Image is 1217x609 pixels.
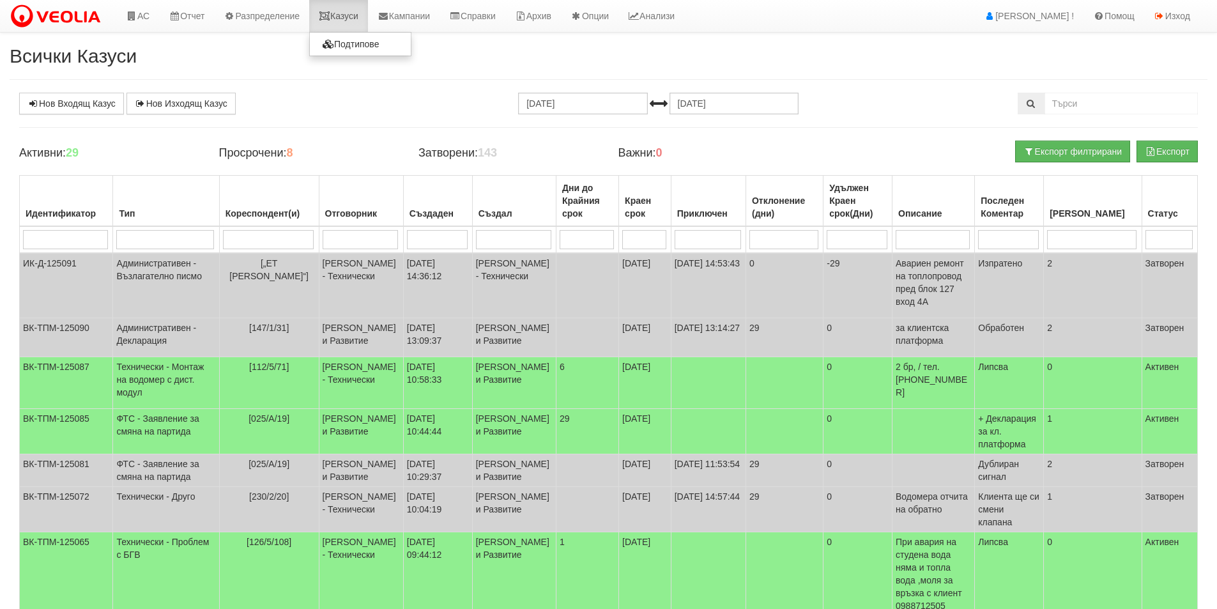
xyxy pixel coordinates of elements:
[403,176,472,227] th: Създаден: No sort applied, activate to apply an ascending sort
[619,454,671,487] td: [DATE]
[472,409,556,454] td: [PERSON_NAME] и Развитие
[403,253,472,318] td: [DATE] 14:36:12
[823,253,892,318] td: -29
[472,176,556,227] th: Създал: No sort applied, activate to apply an ascending sort
[671,176,746,227] th: Приключен: No sort applied, activate to apply an ascending sort
[823,409,892,454] td: 0
[1142,487,1197,532] td: Затворен
[978,537,1008,547] span: Липсва
[319,357,403,409] td: [PERSON_NAME] - Технически
[978,413,1036,449] span: + Декларация за кл. платформа
[249,362,289,372] span: [112/5/71]
[619,176,671,227] th: Краен срок: No sort applied, activate to apply an ascending sort
[310,36,411,52] a: Подтипове
[319,253,403,318] td: [PERSON_NAME] - Технически
[247,537,291,547] span: [126/5/108]
[403,357,472,409] td: [DATE] 10:58:33
[249,459,289,469] span: [025/А/19]
[66,146,79,159] b: 29
[975,176,1044,227] th: Последен Коментар: No sort applied, activate to apply an ascending sort
[823,176,892,227] th: Удължен Краен срок(Дни): No sort applied, activate to apply an ascending sort
[1142,176,1197,227] th: Статус: No sort applied, activate to apply an ascending sort
[892,176,975,227] th: Описание: No sort applied, activate to apply an ascending sort
[403,454,472,487] td: [DATE] 10:29:37
[20,176,113,227] th: Идентификатор: No sort applied, activate to apply an ascending sort
[1044,487,1142,532] td: 1
[1044,409,1142,454] td: 1
[319,176,403,227] th: Отговорник: No sort applied, activate to apply an ascending sort
[472,454,556,487] td: [PERSON_NAME] и Развитие
[1044,454,1142,487] td: 2
[978,459,1019,482] span: Дублиран сигнал
[1142,357,1197,409] td: Активен
[619,487,671,532] td: [DATE]
[1044,318,1142,357] td: 2
[20,318,113,357] td: ВК-ТПМ-125090
[1045,93,1198,114] input: Търсене по Идентификатор, Бл/Вх/Ап, Тип, Описание, Моб. Номер, Имейл, Файл, Коментар,
[656,146,662,159] b: 0
[622,192,668,222] div: Краен срок
[319,454,403,487] td: [PERSON_NAME] и Развитие
[978,323,1024,333] span: Обработен
[23,204,109,222] div: Идентификатор
[556,176,618,227] th: Дни до Крайния срок: No sort applied, activate to apply an ascending sort
[20,487,113,532] td: ВК-ТПМ-125072
[746,176,823,227] th: Отклонение (дни): No sort applied, activate to apply an ascending sort
[671,454,746,487] td: [DATE] 11:53:54
[746,454,823,487] td: 29
[675,204,742,222] div: Приключен
[1142,454,1197,487] td: Затворен
[978,192,1040,222] div: Последен Коментар
[896,490,971,516] p: Водомера отчита на обратно
[823,487,892,532] td: 0
[249,491,289,502] span: [230/2/20]
[19,147,199,160] h4: Активни:
[746,487,823,532] td: 29
[472,253,556,318] td: [PERSON_NAME] - Технически
[249,413,289,424] span: [025/А/19]
[223,204,316,222] div: Кореспондент(и)
[249,323,289,333] span: [147/1/31]
[823,318,892,357] td: 0
[671,487,746,532] td: [DATE] 14:57:44
[403,487,472,532] td: [DATE] 10:04:19
[1142,253,1197,318] td: Затворен
[560,362,565,372] span: 6
[978,258,1022,268] span: Изпратено
[116,204,215,222] div: Тип
[1047,204,1138,222] div: [PERSON_NAME]
[476,204,553,222] div: Създал
[20,454,113,487] td: ВК-ТПМ-125081
[319,409,403,454] td: [PERSON_NAME] и Развитие
[10,3,107,30] img: VeoliaLogo.png
[407,204,469,222] div: Създаден
[20,409,113,454] td: ВК-ТПМ-125085
[286,146,293,159] b: 8
[619,253,671,318] td: [DATE]
[229,258,309,281] span: [„ЕТ [PERSON_NAME]“]
[749,192,820,222] div: Отклонение (дни)
[1137,141,1198,162] button: Експорт
[113,318,219,357] td: Административен - Декларация
[20,357,113,409] td: ВК-ТПМ-125087
[319,318,403,357] td: [PERSON_NAME] и Развитие
[403,409,472,454] td: [DATE] 10:44:44
[671,318,746,357] td: [DATE] 13:14:27
[1145,204,1194,222] div: Статус
[619,318,671,357] td: [DATE]
[126,93,236,114] a: Нов Изходящ Казус
[113,176,219,227] th: Тип: No sort applied, activate to apply an ascending sort
[560,537,565,547] span: 1
[896,204,971,222] div: Описание
[113,409,219,454] td: ФТС - Заявление за смяна на партида
[478,146,497,159] b: 143
[1044,253,1142,318] td: 2
[1142,318,1197,357] td: Затворен
[823,357,892,409] td: 0
[113,253,219,318] td: Административен - Възлагателно писмо
[19,93,124,114] a: Нов Входящ Казус
[113,487,219,532] td: Технически - Друго
[978,491,1039,527] span: Клиента ще си смени клапана
[619,357,671,409] td: [DATE]
[896,321,971,347] p: за клиентска платформа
